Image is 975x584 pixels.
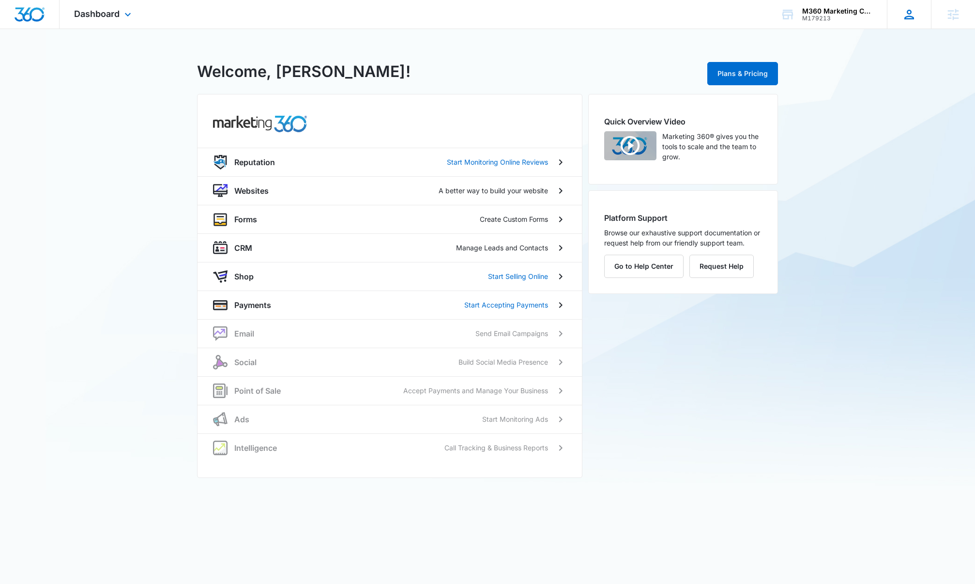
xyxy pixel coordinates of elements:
[213,184,228,198] img: website
[198,148,582,176] a: reputationReputationStart Monitoring Online Reviews
[604,255,684,278] button: Go to Help Center
[198,319,582,348] a: nurtureEmailSend Email Campaigns
[197,60,411,83] h1: Welcome, [PERSON_NAME]!
[403,385,548,396] p: Accept Payments and Manage Your Business
[198,233,582,262] a: crmCRMManage Leads and Contacts
[444,443,548,453] p: Call Tracking & Business Reports
[234,185,269,197] p: Websites
[604,212,762,224] h2: Platform Support
[482,414,548,424] p: Start Monitoring Ads
[707,69,778,77] a: Plans & Pricing
[198,405,582,433] a: adsAdsStart Monitoring Ads
[213,355,228,369] img: social
[234,156,275,168] p: Reputation
[488,271,548,281] p: Start Selling Online
[213,116,307,132] img: common.products.marketing.title
[234,414,249,425] p: Ads
[198,376,582,405] a: posPoint of SaleAccept Payments and Manage Your Business
[213,212,228,227] img: forms
[707,62,778,85] button: Plans & Pricing
[213,241,228,255] img: crm
[74,9,120,19] span: Dashboard
[480,214,548,224] p: Create Custom Forms
[802,7,873,15] div: account name
[456,243,548,253] p: Manage Leads and Contacts
[213,326,228,341] img: nurture
[439,185,548,196] p: A better way to build your website
[234,299,271,311] p: Payments
[662,131,762,162] p: Marketing 360® gives you the tools to scale and the team to grow.
[198,176,582,205] a: websiteWebsitesA better way to build your website
[234,271,254,282] p: Shop
[234,442,277,454] p: Intelligence
[802,15,873,22] div: account id
[198,433,582,462] a: intelligenceIntelligenceCall Tracking & Business Reports
[213,441,228,455] img: intelligence
[234,385,281,397] p: Point of Sale
[604,228,762,248] p: Browse our exhaustive support documentation or request help from our friendly support team.
[234,242,252,254] p: CRM
[447,157,548,167] p: Start Monitoring Online Reviews
[234,356,257,368] p: Social
[213,298,228,312] img: payments
[198,348,582,376] a: socialSocialBuild Social Media Presence
[213,384,228,398] img: pos
[604,131,656,160] img: Quick Overview Video
[213,269,228,284] img: shopApp
[689,262,754,270] a: Request Help
[604,116,762,127] h2: Quick Overview Video
[213,155,228,169] img: reputation
[475,328,548,338] p: Send Email Campaigns
[458,357,548,367] p: Build Social Media Presence
[604,262,689,270] a: Go to Help Center
[198,262,582,291] a: shopAppShopStart Selling Online
[234,328,254,339] p: Email
[234,214,257,225] p: Forms
[464,300,548,310] p: Start Accepting Payments
[689,255,754,278] button: Request Help
[198,291,582,319] a: paymentsPaymentsStart Accepting Payments
[213,412,228,427] img: ads
[198,205,582,233] a: formsFormsCreate Custom Forms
